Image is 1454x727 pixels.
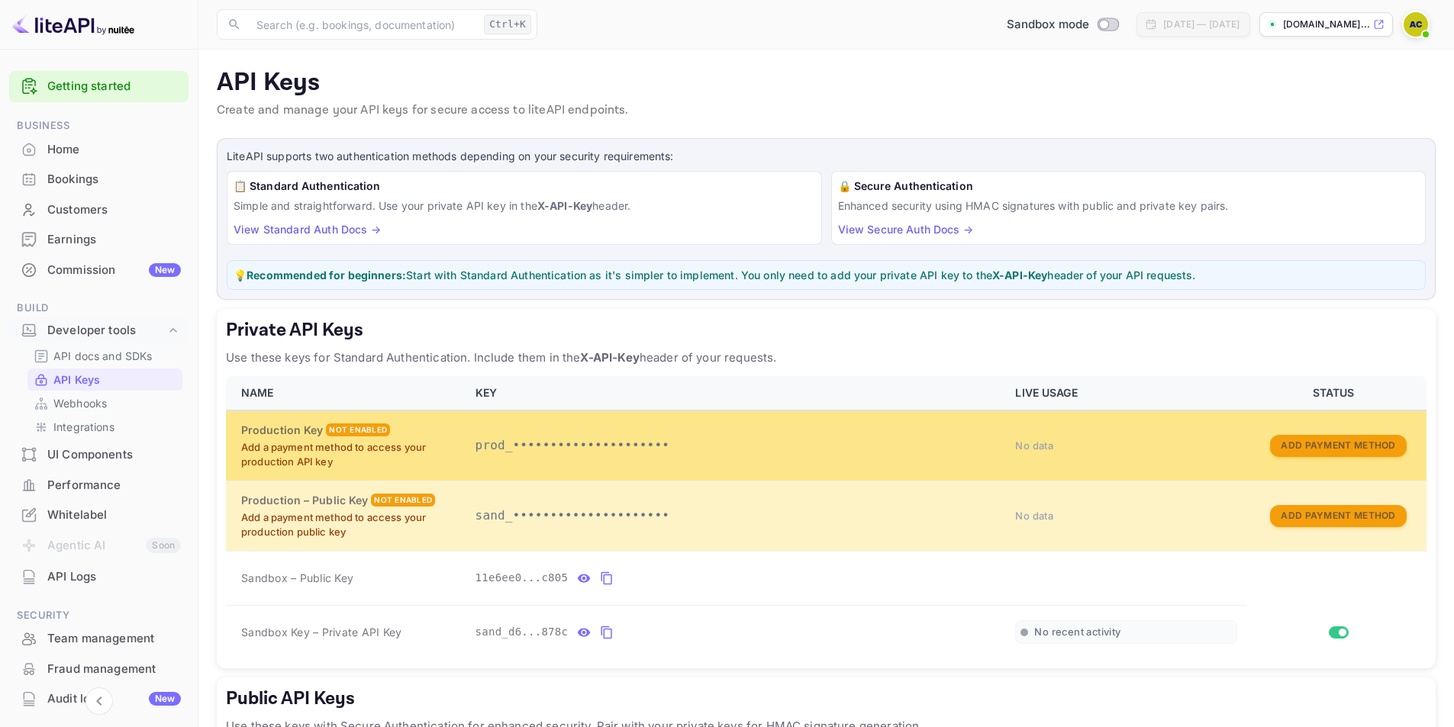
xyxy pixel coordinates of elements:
h6: 🔒 Secure Authentication [838,178,1420,195]
a: UI Components [9,440,189,468]
table: private api keys table [226,376,1427,659]
span: Security [9,607,189,624]
a: View Standard Auth Docs → [234,223,381,236]
div: Customers [47,201,181,219]
span: Sandbox mode [1007,16,1090,34]
span: Sandbox – Public Key [241,570,353,586]
a: Integrations [34,419,176,435]
p: 💡 Start with Standard Authentication as it's simpler to implement. You only need to add your priv... [234,267,1419,283]
div: Integrations [27,416,182,438]
p: Integrations [53,419,114,435]
div: Home [47,141,181,159]
div: Commission [47,262,181,279]
div: Webhooks [27,392,182,414]
div: Team management [9,624,189,654]
div: Getting started [9,71,189,102]
span: No recent activity [1034,626,1120,639]
div: Home [9,135,189,165]
span: Build [9,300,189,317]
div: Customers [9,195,189,225]
a: Add Payment Method [1270,438,1406,451]
strong: Recommended for beginners: [247,269,406,281]
div: Developer tools [9,317,189,344]
div: Whitelabel [47,507,181,524]
span: No data [1015,510,1053,522]
p: sand_••••••••••••••••••••• [476,507,998,525]
div: Earnings [47,231,181,249]
h6: Production – Public Key [241,492,368,509]
p: Use these keys for Standard Authentication. Include them in the header of your requests. [226,349,1427,367]
span: 11e6ee0...c805 [476,570,569,586]
div: UI Components [9,440,189,470]
div: Developer tools [47,322,166,339]
img: Aladin Collab [1404,12,1428,37]
a: Home [9,135,189,163]
p: prod_••••••••••••••••••••• [476,436,998,455]
a: Webhooks [34,395,176,411]
a: Bookings [9,165,189,193]
a: Add Payment Method [1270,508,1406,521]
h5: Public API Keys [226,687,1427,711]
div: Fraud management [9,655,189,684]
div: API Keys [27,368,182,391]
th: KEY [466,376,1007,410]
div: Fraud management [47,661,181,678]
div: Team management [47,630,181,648]
div: Earnings [9,225,189,255]
div: API Logs [9,562,189,592]
div: New [149,692,181,706]
a: API Logs [9,562,189,590]
a: API docs and SDKs [34,348,176,364]
button: Add Payment Method [1270,435,1406,457]
strong: X-API-Key [537,199,592,212]
a: Fraud management [9,655,189,683]
p: Create and manage your API keys for secure access to liteAPI endpoints. [217,101,1436,120]
a: Audit logsNew [9,684,189,713]
div: Whitelabel [9,500,189,530]
div: Performance [47,477,181,494]
th: NAME [226,376,466,410]
div: API Logs [47,568,181,586]
a: Earnings [9,225,189,253]
div: UI Components [47,446,181,464]
button: Collapse navigation [85,687,113,715]
a: Customers [9,195,189,224]
a: Team management [9,624,189,652]
a: Performance [9,471,189,499]
p: Add a payment method to access your production API key [241,440,457,470]
div: Performance [9,471,189,500]
p: API Keys [217,68,1436,98]
img: LiteAPI logo [12,12,134,37]
span: sand_d6...878c [476,624,569,640]
a: CommissionNew [9,256,189,284]
strong: X-API-Key [992,269,1047,281]
div: New [149,263,181,277]
p: Simple and straightforward. Use your private API key in the header. [234,198,815,214]
div: Bookings [9,165,189,195]
span: Sandbox Key – Private API Key [241,626,401,639]
p: Add a payment method to access your production public key [241,510,457,540]
p: API docs and SDKs [53,348,153,364]
a: API Keys [34,372,176,388]
div: Not enabled [371,494,435,507]
div: Switch to Production mode [1001,16,1125,34]
span: No data [1015,439,1053,452]
span: Business [9,117,189,134]
th: LIVE USAGE [1006,376,1246,410]
p: [DOMAIN_NAME]... [1283,18,1370,31]
a: Getting started [47,78,181,95]
div: Not enabled [326,423,390,436]
div: [DATE] — [DATE] [1163,18,1240,31]
div: Audit logsNew [9,684,189,714]
div: Bookings [47,171,181,188]
p: Enhanced security using HMAC signatures with public and private key pairs. [838,198,1420,214]
p: API Keys [53,372,100,388]
p: Webhooks [53,395,107,411]
a: View Secure Auth Docs → [838,223,973,236]
h6: 📋 Standard Authentication [234,178,815,195]
a: Whitelabel [9,500,189,529]
h5: Private API Keys [226,318,1427,343]
input: Search (e.g. bookings, documentation) [247,9,478,40]
th: STATUS [1246,376,1427,410]
div: Audit logs [47,690,181,708]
